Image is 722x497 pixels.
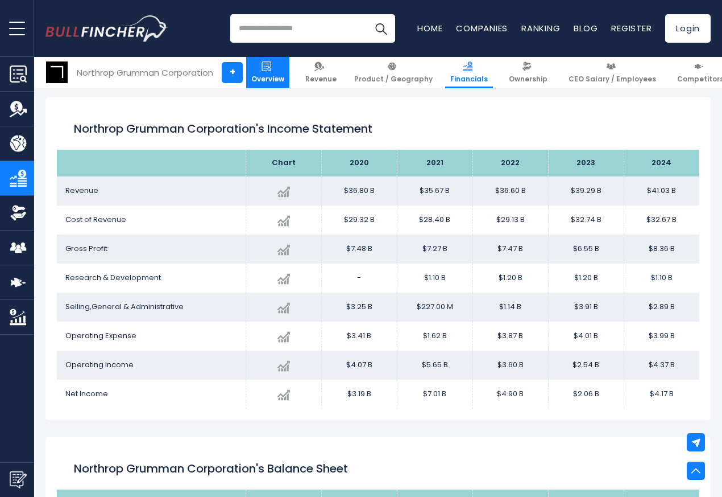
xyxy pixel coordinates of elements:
td: - [321,264,397,293]
td: $4.07 B [321,351,397,380]
td: $227.00 M [397,293,472,322]
span: Ownership [509,75,547,84]
td: $4.37 B [624,351,699,380]
span: Net Income [65,388,108,399]
span: Cost of Revenue [65,214,126,225]
th: 2021 [397,150,472,176]
span: Selling,General & Administrative [65,301,184,312]
td: $28.40 B [397,206,472,235]
th: 2023 [548,150,624,176]
th: 2024 [624,150,699,176]
span: Gross Profit [65,243,107,254]
button: Search [367,14,395,43]
a: + [222,62,243,83]
img: Bullfincher logo [45,15,168,42]
a: Go to homepage [45,15,168,42]
td: $32.67 B [624,206,699,235]
td: $3.91 B [548,293,624,322]
div: Northrop Grumman Corporation [77,66,213,79]
td: $4.01 B [548,322,624,351]
td: $29.32 B [321,206,397,235]
td: $1.20 B [472,264,548,293]
td: $2.06 B [548,380,624,409]
span: CEO Salary / Employees [569,75,656,84]
td: $7.01 B [397,380,472,409]
td: $4.17 B [624,380,699,409]
span: Revenue [305,75,337,84]
td: $3.99 B [624,322,699,351]
a: Companies [456,22,508,34]
img: Ownership [10,204,27,221]
a: Ownership [504,57,553,88]
td: $1.62 B [397,322,472,351]
span: Operating Income [65,359,134,370]
a: Blog [574,22,597,34]
td: $3.41 B [321,322,397,351]
th: 2022 [472,150,548,176]
span: Product / Geography [354,75,433,84]
a: Overview [246,57,289,88]
span: Research & Development [65,272,161,283]
td: $29.13 B [472,206,548,235]
th: 2020 [321,150,397,176]
td: $41.03 B [624,176,699,206]
td: $5.65 B [397,351,472,380]
td: $2.54 B [548,351,624,380]
th: Chart [246,150,321,176]
a: Register [611,22,652,34]
td: $4.90 B [472,380,548,409]
a: Financials [445,57,493,88]
td: $1.14 B [472,293,548,322]
a: Ranking [521,22,560,34]
h2: Northrop Grumman Corporation's Balance Sheet [74,460,682,477]
td: $3.25 B [321,293,397,322]
h1: Northrop Grumman Corporation's Income Statement [74,120,682,137]
td: $1.10 B [624,264,699,293]
td: $36.80 B [321,176,397,206]
a: Login [665,14,711,43]
a: Revenue [300,57,342,88]
img: NOC logo [46,61,68,83]
td: $7.47 B [472,235,548,264]
td: $1.10 B [397,264,472,293]
td: $39.29 B [548,176,624,206]
td: $7.27 B [397,235,472,264]
td: $3.87 B [472,322,548,351]
span: Overview [251,75,284,84]
td: $3.19 B [321,380,397,409]
td: $1.20 B [548,264,624,293]
span: Operating Expense [65,330,136,341]
span: Financials [450,75,488,84]
td: $2.89 B [624,293,699,322]
span: Revenue [65,185,98,196]
td: $35.67 B [397,176,472,206]
a: Home [417,22,442,34]
td: $36.60 B [472,176,548,206]
td: $3.60 B [472,351,548,380]
td: $7.48 B [321,235,397,264]
a: CEO Salary / Employees [563,57,661,88]
a: Product / Geography [349,57,438,88]
td: $6.55 B [548,235,624,264]
td: $32.74 B [548,206,624,235]
td: $8.36 B [624,235,699,264]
